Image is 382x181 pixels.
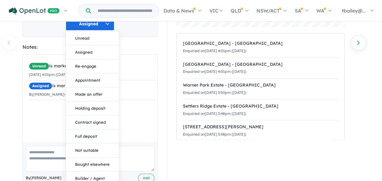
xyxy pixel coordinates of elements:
div: is marked. [29,62,156,70]
div: [STREET_ADDRESS][PERSON_NAME] [183,123,338,131]
div: [GEOGRAPHIC_DATA] - [GEOGRAPHIC_DATA] [183,40,338,47]
span: tbailey@... [342,8,366,14]
button: Full deposit [66,129,119,143]
a: Settlers Ridge Estate - [GEOGRAPHIC_DATA]Enquiried on[DATE] 3:48pm ([DATE]) [183,99,338,121]
span: By [PERSON_NAME] [26,175,61,181]
input: Try estate name, suburb, builder or developer [92,4,157,17]
small: Enquiried on [DATE] 4:01pm ([DATE]) [183,48,246,53]
div: Warner Park Estate - [GEOGRAPHIC_DATA] [183,82,338,89]
div: [GEOGRAPHIC_DATA] - [GEOGRAPHIC_DATA] [183,61,338,68]
small: Enquiried on [DATE] 4:01pm ([DATE]) [183,69,246,74]
div: Settlers Ridge Estate - [GEOGRAPHIC_DATA] [183,103,338,110]
button: Made an offer [66,87,119,101]
span: Assigned [29,82,52,90]
small: By [PERSON_NAME] - [DATE] 4:04pm ([DATE]) [29,92,108,97]
div: Notes: [22,43,158,51]
a: [GEOGRAPHIC_DATA] - [GEOGRAPHIC_DATA]Enquiried on[DATE] 4:01pm ([DATE]) [183,37,338,58]
button: Not suitable [66,143,119,157]
div: is marked. [29,82,156,90]
button: Holding deposit [66,101,119,115]
button: Assigned [66,17,114,30]
span: Unread [29,62,49,70]
a: [GEOGRAPHIC_DATA] - [GEOGRAPHIC_DATA]Enquiried on[DATE] 4:01pm ([DATE]) [183,58,338,79]
a: [STREET_ADDRESS][PERSON_NAME]Enquiried on[DATE] 3:48pm ([DATE]) [183,120,338,141]
small: Enquiried on [DATE] 3:48pm ([DATE]) [183,132,246,137]
a: Warner Park Estate - [GEOGRAPHIC_DATA]Enquiried on[DATE] 3:50pm ([DATE]) [183,78,338,100]
button: Re-engage [66,59,119,73]
button: Bought elsewhere [66,157,119,171]
button: Unread [66,31,119,45]
button: Appointment [66,73,119,87]
button: Assigned [66,45,119,59]
small: Enquiried on [DATE] 3:48pm ([DATE]) [183,111,246,116]
small: Enquiried on [DATE] 3:50pm ([DATE]) [183,90,246,95]
img: Openlot PRO Logo White [9,7,60,15]
small: [DATE] 4:01pm ([DATE]) [29,72,70,77]
button: Contract signed [66,115,119,129]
